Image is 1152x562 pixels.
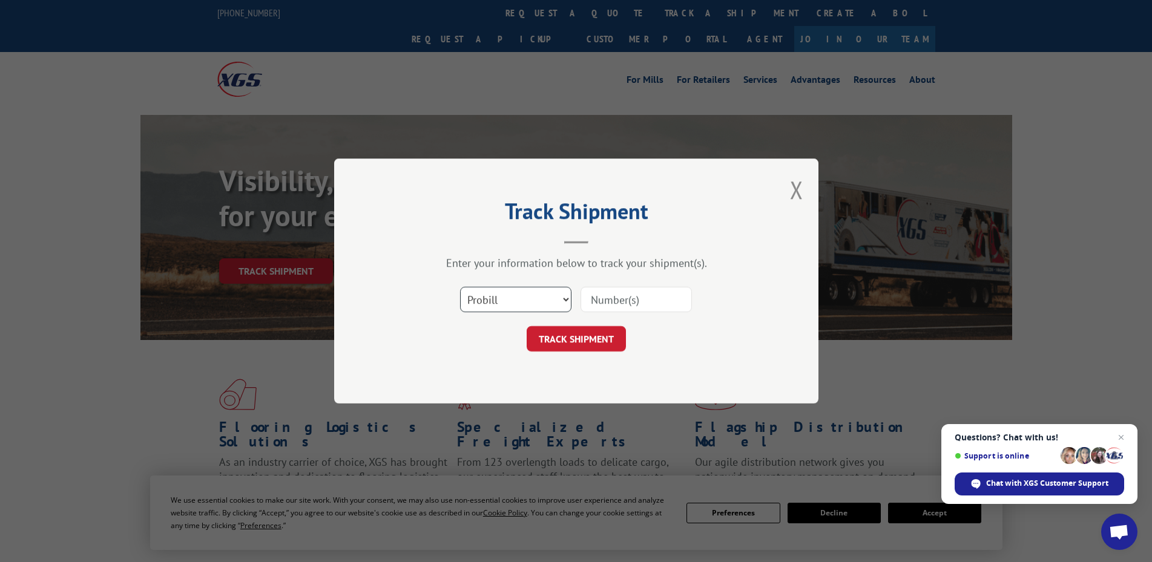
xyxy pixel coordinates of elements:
[527,326,626,351] button: TRACK SHIPMENT
[986,478,1108,489] span: Chat with XGS Customer Support
[395,203,758,226] h2: Track Shipment
[790,174,803,206] button: Close modal
[581,287,692,312] input: Number(s)
[1114,430,1128,445] span: Close chat
[955,472,1124,495] div: Chat with XGS Customer Support
[1101,514,1137,550] div: Open chat
[395,256,758,270] div: Enter your information below to track your shipment(s).
[955,433,1124,442] span: Questions? Chat with us!
[955,451,1056,460] span: Support is online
